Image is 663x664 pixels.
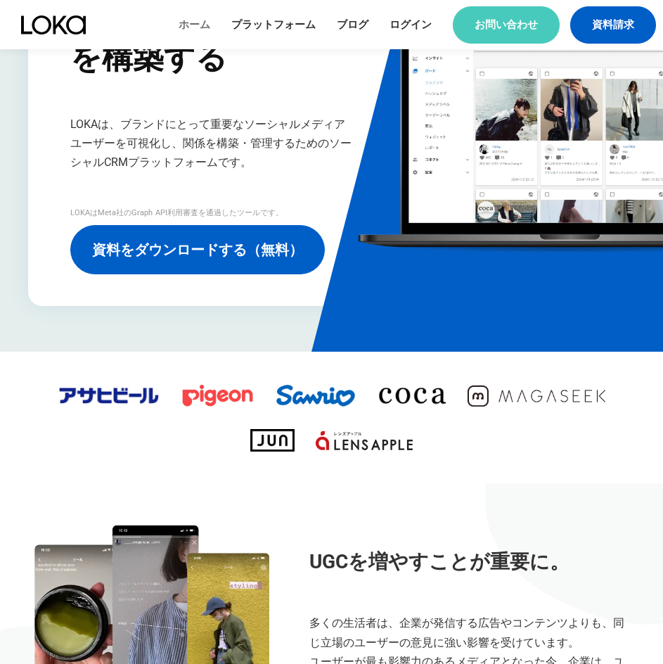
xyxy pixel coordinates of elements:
a: 資料請求 [570,6,656,44]
h1: LOKAは、ブランドにとって重要なソーシャルメディアユーザーを可視化し、関係を構築・管理するためのソーシャルCRMプラットフォームです。 [70,115,352,172]
a: プラットフォーム [231,18,316,32]
a: ブログ [337,18,368,32]
a: お問い合わせ [453,6,560,44]
p: を構築する [70,37,227,80]
p: UGCを増やすことが重要に。 [309,545,569,579]
a: 資料をダウンロードする（無料） [70,225,325,274]
p: LOKAはMeta社のGraph API利用審査を通過したツールです。 [70,207,283,218]
a: ログイン [390,18,432,32]
a: ホーム [179,18,210,32]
